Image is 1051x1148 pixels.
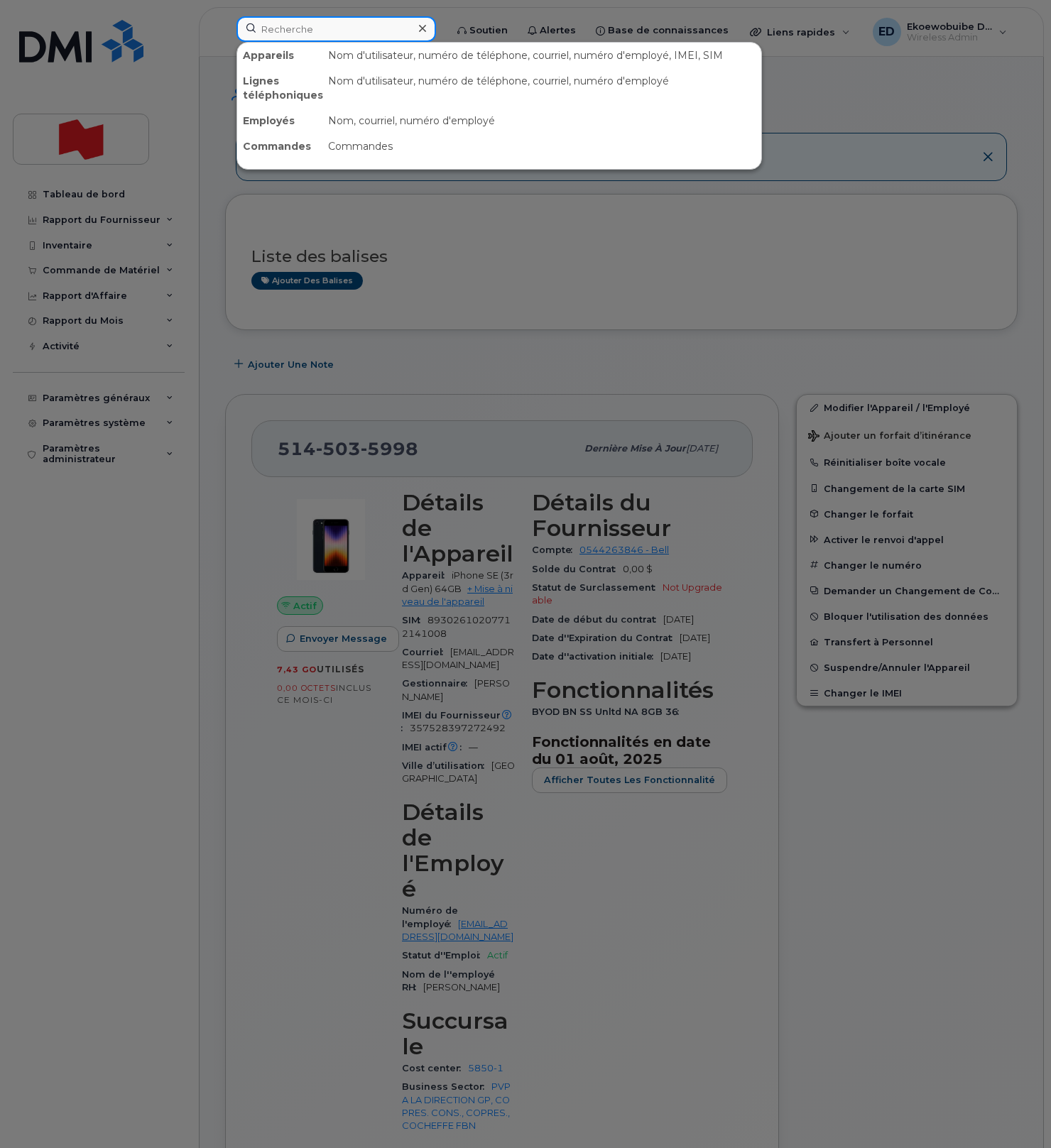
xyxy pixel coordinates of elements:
[237,43,322,68] div: Appareils
[237,133,322,159] div: Commandes
[237,68,322,108] div: Lignes téléphoniques
[237,108,322,133] div: Employés
[322,133,761,159] div: Commandes
[322,68,761,108] div: Nom d'utilisateur, numéro de téléphone, courriel, numéro d'employé
[322,43,761,68] div: Nom d'utilisateur, numéro de téléphone, courriel, numéro d'employé, IMEI, SIM
[322,108,761,133] div: Nom, courriel, numéro d'employé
